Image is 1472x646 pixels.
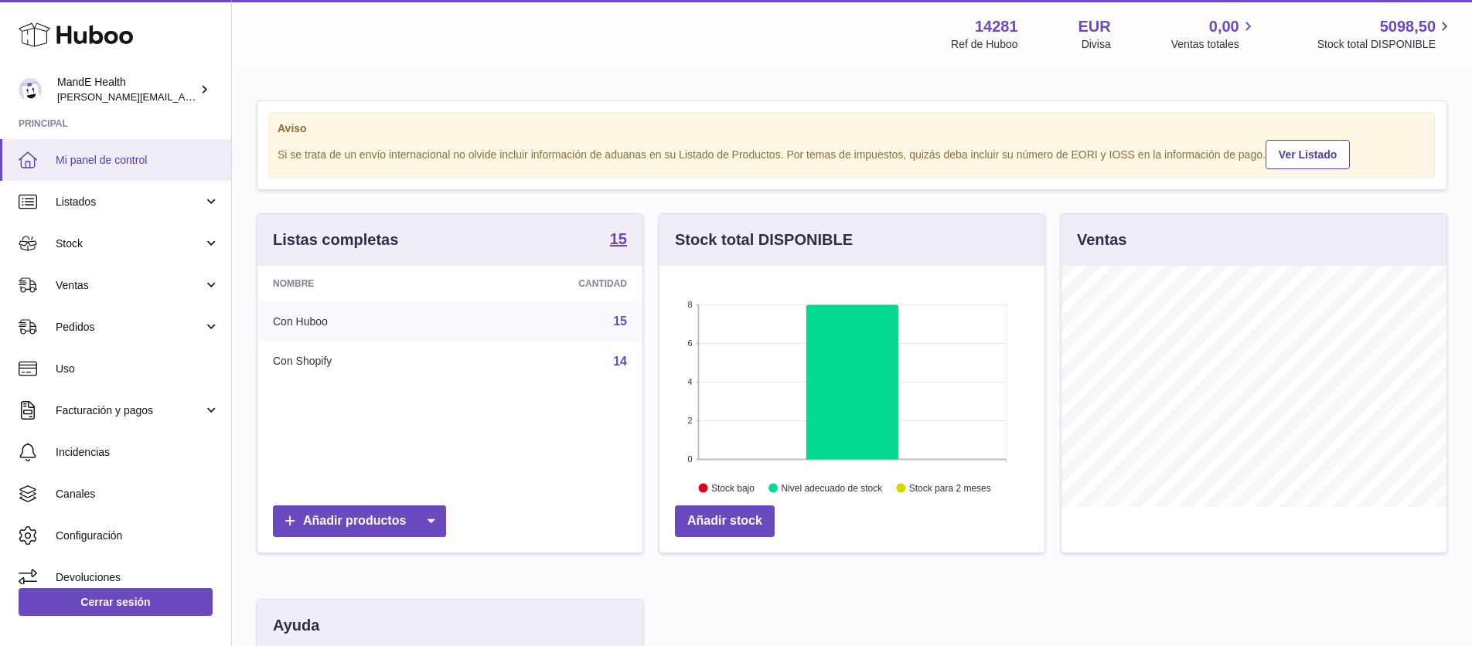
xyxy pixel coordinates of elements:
[1266,140,1350,169] a: Ver Listado
[56,403,203,418] span: Facturación y pagos
[56,529,220,543] span: Configuración
[273,505,446,537] a: Añadir productos
[687,300,692,309] text: 8
[19,78,42,101] img: luis.mendieta@mandehealth.com
[675,229,853,250] h3: Stock total DISPONIBLE
[56,570,220,585] span: Devoluciones
[1317,16,1453,52] a: 5098,50 Stock total DISPONIBLE
[57,90,393,103] span: [PERSON_NAME][EMAIL_ADDRESS][PERSON_NAME][DOMAIN_NAME]
[687,454,692,464] text: 0
[687,377,692,386] text: 4
[56,320,203,335] span: Pedidos
[56,236,203,251] span: Stock
[56,362,220,376] span: Uso
[1082,37,1111,52] div: Divisa
[257,342,462,382] td: Con Shopify
[56,153,220,168] span: Mi panel de control
[56,445,220,460] span: Incidencias
[57,75,196,104] div: MandE Health
[1077,229,1126,250] h3: Ventas
[610,231,627,246] strong: 15
[56,195,203,209] span: Listados
[56,487,220,501] span: Canales
[781,483,883,494] text: Nivel adecuado de stock
[711,483,755,494] text: Stock bajo
[610,231,627,250] a: 15
[1171,37,1257,52] span: Ventas totales
[1317,37,1453,52] span: Stock total DISPONIBLE
[19,588,213,616] a: Cerrar sesión
[257,301,462,342] td: Con Huboo
[675,505,775,537] a: Añadir stock
[1380,16,1436,37] span: 5098,50
[462,266,642,301] th: Cantidad
[951,37,1017,52] div: Ref de Huboo
[975,16,1018,37] strong: 14281
[1078,16,1111,37] strong: EUR
[278,138,1426,169] div: Si se trata de un envío internacional no olvide incluir información de aduanas en su Listado de P...
[687,338,692,348] text: 6
[1209,16,1239,37] span: 0,00
[1171,16,1257,52] a: 0,00 Ventas totales
[613,314,627,328] a: 15
[273,229,398,250] h3: Listas completas
[278,121,1426,136] strong: Aviso
[273,615,319,636] h3: Ayuda
[56,278,203,293] span: Ventas
[613,355,627,368] a: 14
[687,416,692,425] text: 2
[909,483,991,494] text: Stock para 2 meses
[257,266,462,301] th: Nombre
